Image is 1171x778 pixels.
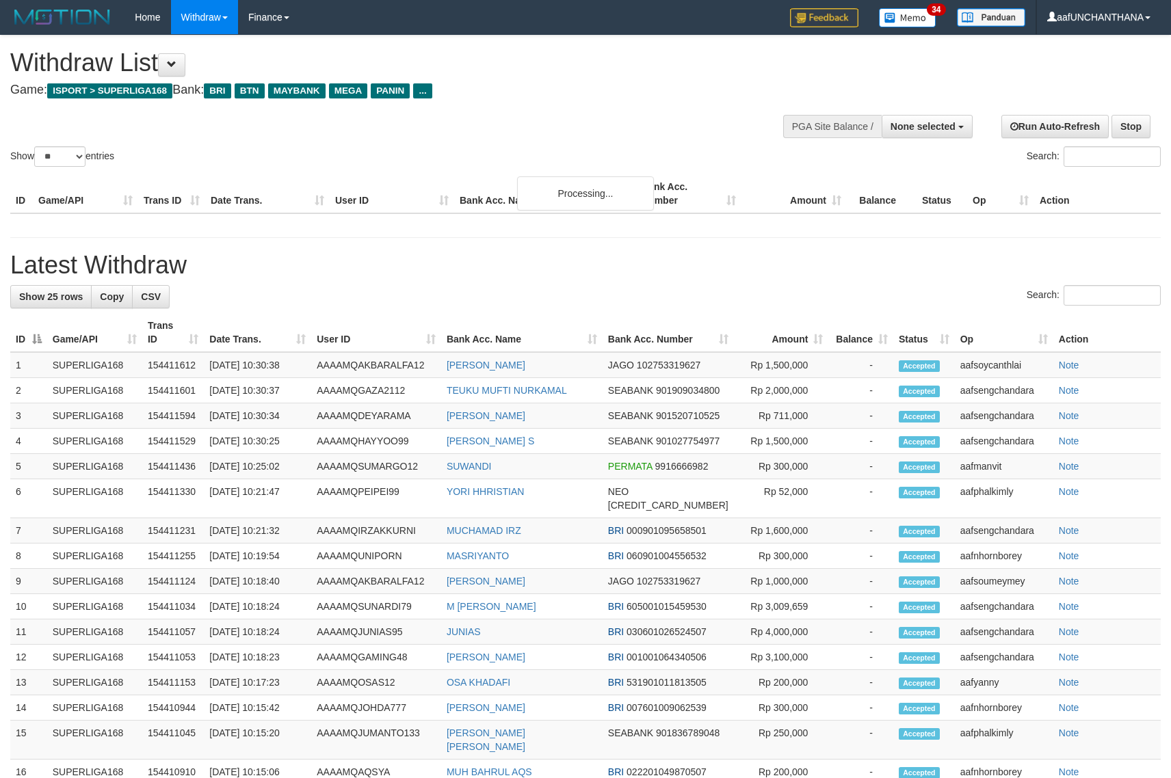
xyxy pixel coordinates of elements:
[608,435,653,446] span: SEABANK
[955,695,1053,721] td: aafnhornborey
[47,454,142,479] td: SUPERLIGA168
[1027,146,1161,167] label: Search:
[828,378,893,403] td: -
[899,487,940,498] span: Accepted
[47,721,142,760] td: SUPERLIGA168
[47,479,142,518] td: SUPERLIGA168
[967,174,1034,213] th: Op
[447,677,510,688] a: OSA KHADAFI
[204,518,311,544] td: [DATE] 10:21:32
[10,146,114,167] label: Show entries
[734,721,829,760] td: Rp 250,000
[447,525,521,536] a: MUCHAMAD IRZ
[1059,677,1079,688] a: Note
[47,518,142,544] td: SUPERLIGA168
[608,766,624,777] span: BRI
[47,619,142,645] td: SUPERLIGA168
[132,285,170,308] a: CSV
[899,627,940,639] span: Accepted
[447,727,525,752] a: [PERSON_NAME] [PERSON_NAME]
[413,83,432,98] span: ...
[447,576,525,587] a: [PERSON_NAME]
[142,429,204,454] td: 154411529
[447,486,525,497] a: YORI HHRISTIAN
[142,313,204,352] th: Trans ID: activate to sort column ascending
[656,410,720,421] span: Copy 901520710525 to clipboard
[47,544,142,569] td: SUPERLIGA168
[637,360,700,371] span: Copy 102753319627 to clipboard
[47,83,172,98] span: ISPORT > SUPERLIGA168
[627,677,707,688] span: Copy 531901011813505 to clipboard
[1059,360,1079,371] a: Note
[899,703,940,714] span: Accepted
[1059,461,1079,472] a: Note
[828,403,893,429] td: -
[204,619,311,645] td: [DATE] 10:18:24
[447,435,534,446] a: [PERSON_NAME] S
[847,174,917,213] th: Balance
[899,461,940,473] span: Accepted
[10,594,47,619] td: 10
[311,569,441,594] td: AAAAMQAKBARALFA12
[10,569,47,594] td: 9
[142,645,204,670] td: 154411053
[34,146,85,167] select: Showentries
[142,569,204,594] td: 154411124
[329,83,368,98] span: MEGA
[517,176,654,211] div: Processing...
[10,721,47,760] td: 15
[447,626,481,637] a: JUNIAS
[1059,652,1079,662] a: Note
[608,677,624,688] span: BRI
[10,645,47,670] td: 12
[447,461,492,472] a: SUWANDI
[10,352,47,378] td: 1
[608,626,624,637] span: BRI
[91,285,133,308] a: Copy
[1027,285,1161,306] label: Search:
[447,652,525,662] a: [PERSON_NAME]
[204,313,311,352] th: Date Trans.: activate to sort column ascending
[637,576,700,587] span: Copy 102753319627 to clipboard
[1059,626,1079,637] a: Note
[734,594,829,619] td: Rp 3,009,659
[138,174,205,213] th: Trans ID
[627,601,707,612] span: Copy 605001015459530 to clipboard
[627,626,707,637] span: Copy 030601026524507 to clipboard
[447,385,567,396] a: TEUKU MUFTI NURKAMAL
[955,670,1053,695] td: aafyanny
[10,313,47,352] th: ID: activate to sort column descending
[142,695,204,721] td: 154410944
[268,83,326,98] span: MAYBANK
[828,429,893,454] td: -
[1059,702,1079,713] a: Note
[204,479,311,518] td: [DATE] 10:21:47
[1059,727,1079,738] a: Note
[1059,486,1079,497] a: Note
[311,378,441,403] td: AAAAMQGAZA2112
[311,429,441,454] td: AAAAMQHAYYOO99
[627,550,707,561] span: Copy 060901004556532 to clipboard
[608,486,629,497] span: NEO
[447,766,532,777] a: MUH BAHRUL AQS
[955,569,1053,594] td: aafsoumeymey
[608,550,624,561] span: BRI
[10,83,767,97] h4: Game: Bank:
[955,619,1053,645] td: aafsengchandara
[311,619,441,645] td: AAAAMQJUNIAS95
[734,403,829,429] td: Rp 711,000
[899,678,940,689] span: Accepted
[204,83,231,98] span: BRI
[47,429,142,454] td: SUPERLIGA168
[608,576,634,587] span: JAGO
[142,544,204,569] td: 154411255
[47,569,142,594] td: SUPERLIGA168
[1064,285,1161,306] input: Search:
[311,403,441,429] td: AAAAMQDEYARAMA
[608,652,624,662] span: BRI
[627,702,707,713] span: Copy 007601009062539 to clipboard
[608,601,624,612] span: BRI
[608,500,728,511] span: Copy 5859459201250908 to clipboard
[142,670,204,695] td: 154411153
[447,550,509,561] a: MASRIYANTO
